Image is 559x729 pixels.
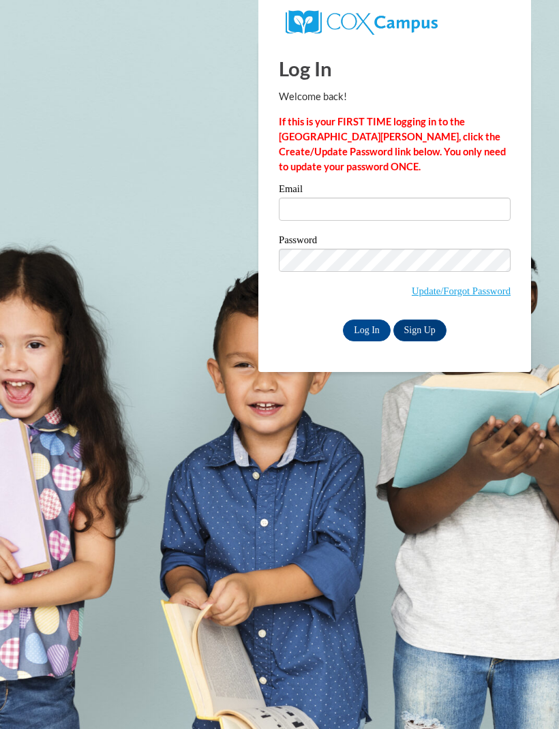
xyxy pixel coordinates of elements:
[412,285,511,296] a: Update/Forgot Password
[393,320,447,341] a: Sign Up
[279,235,511,249] label: Password
[343,320,391,341] input: Log In
[279,55,511,82] h1: Log In
[286,10,438,35] img: COX Campus
[279,116,506,172] strong: If this is your FIRST TIME logging in to the [GEOGRAPHIC_DATA][PERSON_NAME], click the Create/Upd...
[279,89,511,104] p: Welcome back!
[279,184,511,198] label: Email
[286,16,438,27] a: COX Campus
